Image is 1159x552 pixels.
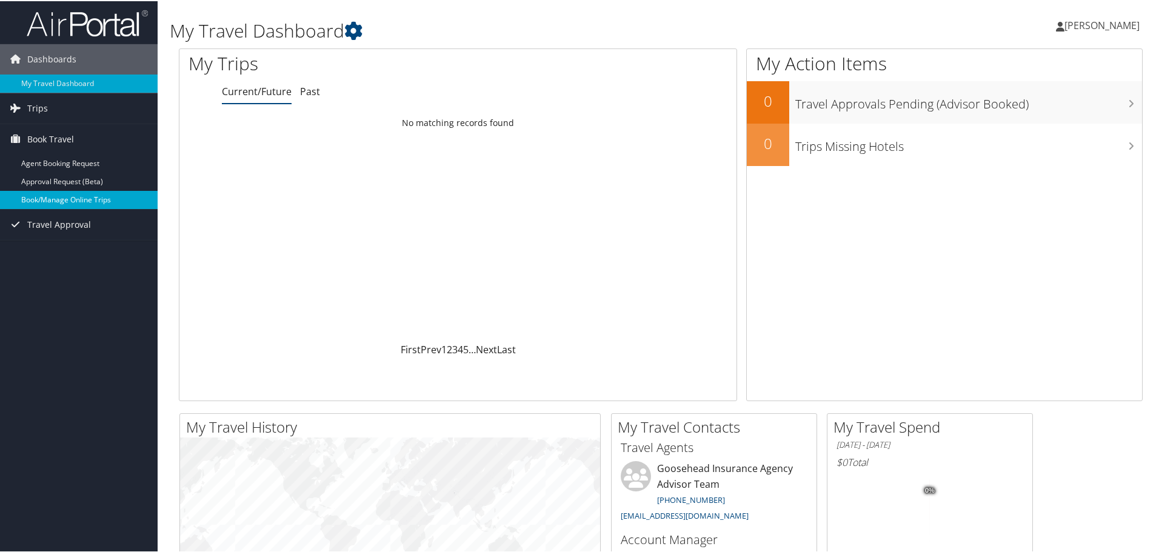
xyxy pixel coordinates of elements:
[837,454,847,468] span: $0
[747,50,1142,75] h1: My Action Items
[615,460,813,525] li: Goosehead Insurance Agency Advisor Team
[621,438,807,455] h3: Travel Agents
[189,50,495,75] h1: My Trips
[1056,6,1152,42] a: [PERSON_NAME]
[222,84,292,97] a: Current/Future
[795,131,1142,154] h3: Trips Missing Hotels
[795,88,1142,111] h3: Travel Approvals Pending (Advisor Booked)
[747,132,789,153] h2: 0
[441,342,447,355] a: 1
[476,342,497,355] a: Next
[747,80,1142,122] a: 0Travel Approvals Pending (Advisor Booked)
[497,342,516,355] a: Last
[186,416,600,436] h2: My Travel History
[458,342,463,355] a: 4
[401,342,421,355] a: First
[747,122,1142,165] a: 0Trips Missing Hotels
[27,8,148,36] img: airportal-logo.png
[27,208,91,239] span: Travel Approval
[747,90,789,110] h2: 0
[447,342,452,355] a: 2
[463,342,469,355] a: 5
[925,486,935,493] tspan: 0%
[170,17,824,42] h1: My Travel Dashboard
[837,454,1023,468] h6: Total
[27,43,76,73] span: Dashboards
[1064,18,1140,31] span: [PERSON_NAME]
[469,342,476,355] span: …
[27,92,48,122] span: Trips
[837,438,1023,450] h6: [DATE] - [DATE]
[618,416,817,436] h2: My Travel Contacts
[300,84,320,97] a: Past
[833,416,1032,436] h2: My Travel Spend
[421,342,441,355] a: Prev
[621,530,807,547] h3: Account Manager
[657,493,725,504] a: [PHONE_NUMBER]
[452,342,458,355] a: 3
[179,111,736,133] td: No matching records found
[27,123,74,153] span: Book Travel
[621,509,749,520] a: [EMAIL_ADDRESS][DOMAIN_NAME]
